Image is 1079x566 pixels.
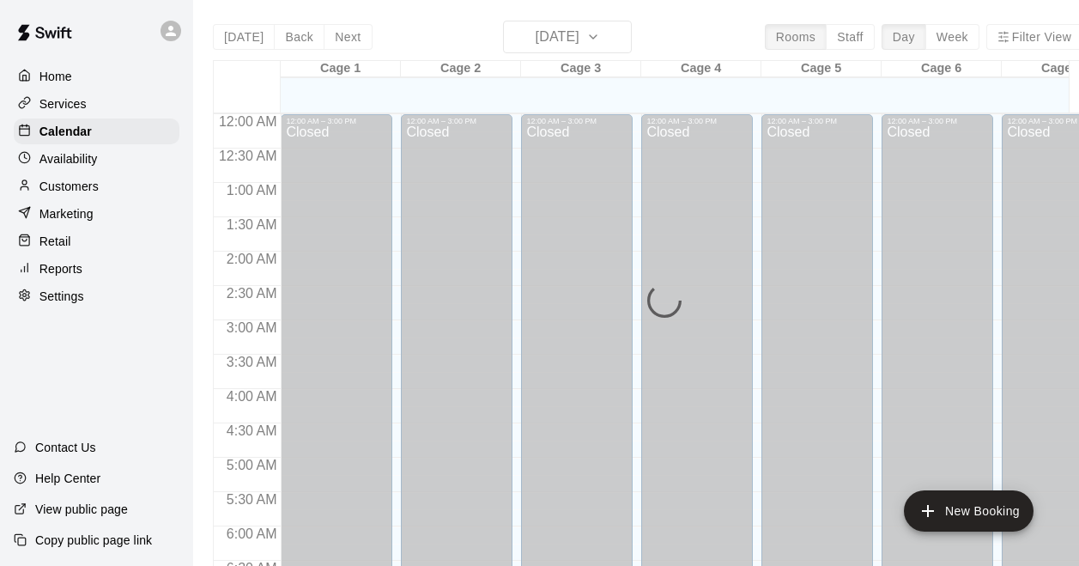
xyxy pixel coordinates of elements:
[526,117,627,125] div: 12:00 AM – 3:00 PM
[39,123,92,140] p: Calendar
[904,490,1034,532] button: add
[222,320,282,335] span: 3:00 AM
[39,288,84,305] p: Settings
[35,532,152,549] p: Copy public page link
[35,470,100,487] p: Help Center
[646,117,748,125] div: 12:00 AM – 3:00 PM
[222,423,282,438] span: 4:30 AM
[887,117,988,125] div: 12:00 AM – 3:00 PM
[39,68,72,85] p: Home
[14,283,179,309] a: Settings
[35,501,128,518] p: View public page
[882,61,1002,77] div: Cage 6
[406,117,507,125] div: 12:00 AM – 3:00 PM
[222,355,282,369] span: 3:30 AM
[14,173,179,199] a: Customers
[39,233,71,250] p: Retail
[14,201,179,227] a: Marketing
[222,458,282,472] span: 5:00 AM
[14,91,179,117] a: Services
[14,256,179,282] a: Reports
[14,228,179,254] a: Retail
[767,117,868,125] div: 12:00 AM – 3:00 PM
[222,286,282,301] span: 2:30 AM
[39,150,98,167] p: Availability
[14,119,179,144] a: Calendar
[641,61,761,77] div: Cage 4
[39,260,82,277] p: Reports
[222,526,282,541] span: 6:00 AM
[281,61,401,77] div: Cage 1
[521,61,641,77] div: Cage 3
[39,178,99,195] p: Customers
[222,183,282,198] span: 1:00 AM
[222,492,282,507] span: 5:30 AM
[222,217,282,232] span: 1:30 AM
[286,117,387,125] div: 12:00 AM – 3:00 PM
[35,439,96,456] p: Contact Us
[222,252,282,266] span: 2:00 AM
[14,146,179,172] a: Availability
[401,61,521,77] div: Cage 2
[222,389,282,404] span: 4:00 AM
[761,61,882,77] div: Cage 5
[39,95,87,113] p: Services
[215,114,282,129] span: 12:00 AM
[14,64,179,89] a: Home
[215,149,282,163] span: 12:30 AM
[39,205,94,222] p: Marketing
